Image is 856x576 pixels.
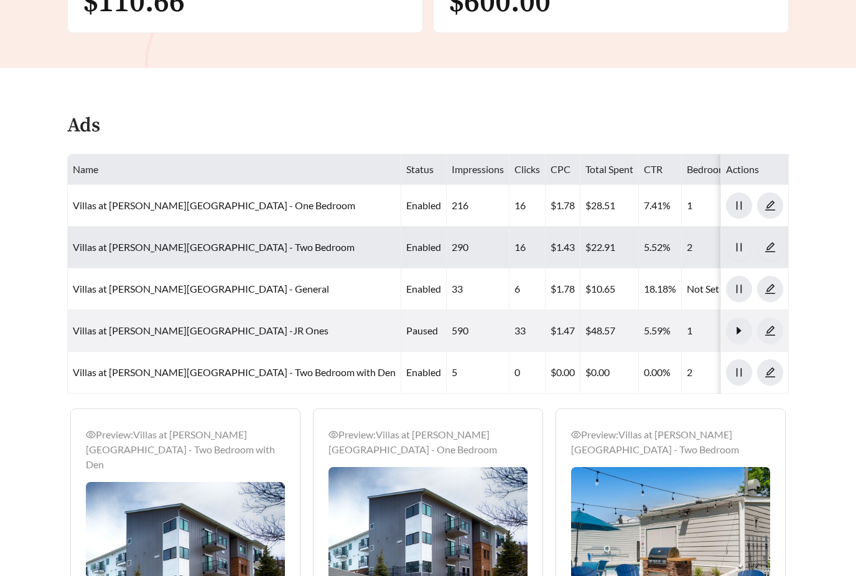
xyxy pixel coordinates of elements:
td: $1.43 [546,227,580,268]
td: 1 [682,310,761,352]
th: Actions [721,154,789,185]
a: edit [757,283,783,295]
td: 33 [509,310,546,352]
span: eye [571,430,581,440]
a: Villas at [PERSON_NAME][GEOGRAPHIC_DATA] - Two Bedroom [73,241,355,253]
th: Impressions [447,154,509,185]
td: $10.65 [580,268,639,310]
span: CPC [551,163,570,175]
td: 16 [509,227,546,268]
a: edit [757,199,783,211]
span: eye [86,430,96,440]
td: 590 [447,310,509,352]
td: 2 [682,352,761,394]
td: 5 [447,352,509,394]
a: Villas at [PERSON_NAME][GEOGRAPHIC_DATA] - Two Bedroom with Den [73,366,396,378]
button: edit [757,192,783,219]
span: enabled [406,283,441,295]
td: 16 [509,185,546,227]
span: enabled [406,366,441,378]
td: $48.57 [580,310,639,352]
div: Preview: Villas at [PERSON_NAME][GEOGRAPHIC_DATA] - Two Bedroom with Den [86,427,285,472]
th: Status [401,154,447,185]
span: CTR [644,163,663,175]
a: Villas at [PERSON_NAME][GEOGRAPHIC_DATA] -JR Ones [73,324,328,336]
span: edit [758,200,783,211]
td: $1.78 [546,268,580,310]
button: edit [757,276,783,302]
td: 0.00% [639,352,682,394]
button: pause [726,359,752,385]
td: $1.47 [546,310,580,352]
th: Name [68,154,401,185]
td: $1.78 [546,185,580,227]
span: pause [727,367,751,378]
td: $28.51 [580,185,639,227]
span: enabled [406,199,441,211]
span: edit [758,367,783,378]
span: pause [727,200,751,211]
button: pause [726,276,752,302]
a: edit [757,324,783,336]
span: enabled [406,241,441,253]
span: edit [758,242,783,253]
td: 33 [447,268,509,310]
h4: Ads [67,115,100,137]
td: 6 [509,268,546,310]
td: 2 [682,227,761,268]
a: Villas at [PERSON_NAME][GEOGRAPHIC_DATA] - General [73,283,329,295]
span: edit [758,283,783,295]
a: edit [757,366,783,378]
span: paused [406,324,438,336]
td: $0.00 [546,352,580,394]
button: edit [757,318,783,344]
td: 1 [682,185,761,227]
button: caret-right [726,318,752,344]
th: Bedroom Count [682,154,761,185]
td: Not Set [682,268,761,310]
button: pause [726,234,752,260]
td: 216 [447,185,509,227]
button: edit [757,234,783,260]
div: Preview: Villas at [PERSON_NAME][GEOGRAPHIC_DATA] - Two Bedroom [571,427,770,457]
td: 290 [447,227,509,268]
td: $22.91 [580,227,639,268]
td: 18.18% [639,268,682,310]
th: Clicks [509,154,546,185]
div: Preview: Villas at [PERSON_NAME][GEOGRAPHIC_DATA] - One Bedroom [328,427,528,457]
th: Total Spent [580,154,639,185]
span: eye [328,430,338,440]
td: 7.41% [639,185,682,227]
td: $0.00 [580,352,639,394]
span: pause [727,242,751,253]
td: 5.52% [639,227,682,268]
span: edit [758,325,783,336]
span: pause [727,283,751,295]
a: edit [757,241,783,253]
button: edit [757,359,783,385]
button: pause [726,192,752,219]
a: Villas at [PERSON_NAME][GEOGRAPHIC_DATA] - One Bedroom [73,199,355,211]
span: caret-right [727,325,751,336]
td: 0 [509,352,546,394]
td: 5.59% [639,310,682,352]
